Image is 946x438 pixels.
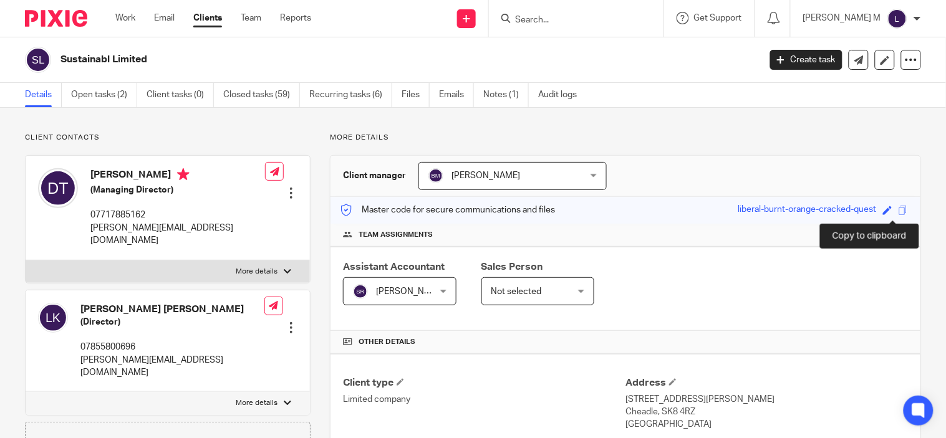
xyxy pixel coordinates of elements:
img: svg%3E [887,9,907,29]
img: svg%3E [38,303,68,333]
span: [PERSON_NAME] [451,171,520,180]
span: Get Support [694,14,742,22]
p: 07855800696 [80,341,264,353]
p: More details [236,267,278,277]
h5: (Managing Director) [90,184,265,196]
a: Email [154,12,175,24]
input: Search [514,15,626,26]
p: [PERSON_NAME][EMAIL_ADDRESS][DOMAIN_NAME] [80,354,264,379]
span: Sales Person [481,262,543,272]
a: Closed tasks (59) [223,83,300,107]
a: Notes (1) [483,83,529,107]
p: Master code for secure communications and files [340,204,555,216]
p: Client contacts [25,133,311,143]
a: Recurring tasks (6) [309,83,392,107]
i: Primary [177,168,190,181]
h5: (Director) [80,316,264,328]
h3: Client manager [343,169,406,182]
span: [PERSON_NAME] [376,287,445,296]
p: [GEOGRAPHIC_DATA] [625,418,908,431]
a: Work [115,12,135,24]
div: liberal-burnt-orange-cracked-quest [738,203,877,217]
h4: [PERSON_NAME] [90,168,265,184]
a: Reports [280,12,311,24]
h2: Sustainabl Limited [60,53,613,66]
span: Team assignments [359,230,433,240]
img: svg%3E [353,284,368,299]
a: Emails [439,83,474,107]
h4: Client type [343,376,625,389]
span: Other details [359,337,415,347]
p: [PERSON_NAME][EMAIL_ADDRESS][DOMAIN_NAME] [90,222,265,247]
span: Not selected [491,287,542,296]
span: Assistant Accountant [343,262,445,272]
img: svg%3E [25,47,51,73]
a: Client tasks (0) [147,83,214,107]
img: svg%3E [428,168,443,183]
a: Details [25,83,62,107]
img: svg%3E [38,168,78,208]
img: Pixie [25,10,87,27]
a: Files [402,83,430,107]
h4: [PERSON_NAME] [PERSON_NAME] [80,303,264,316]
p: [PERSON_NAME] M [803,12,881,24]
p: More details [236,398,278,408]
p: Limited company [343,393,625,406]
a: Open tasks (2) [71,83,137,107]
p: [STREET_ADDRESS][PERSON_NAME] [625,393,908,406]
a: Audit logs [538,83,586,107]
a: Create task [770,50,842,70]
p: More details [330,133,921,143]
h4: Address [625,376,908,389]
a: Team [241,12,261,24]
a: Clients [193,12,222,24]
p: 07717885162 [90,209,265,221]
p: Cheadle, SK8 4RZ [625,406,908,418]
